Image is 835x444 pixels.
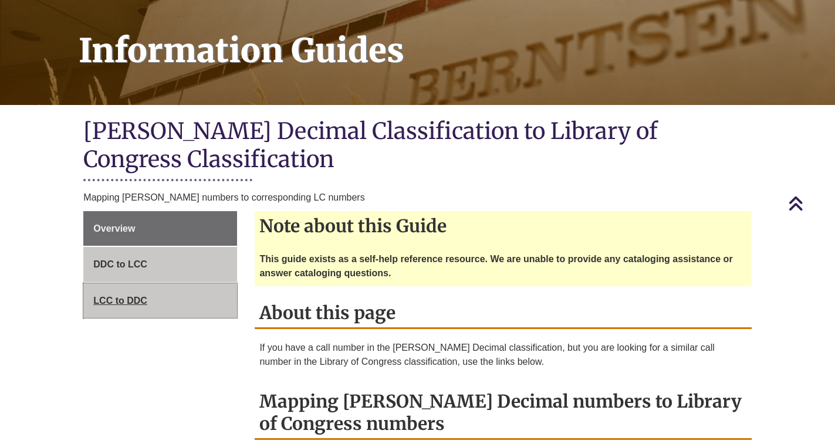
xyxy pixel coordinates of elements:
[83,192,364,202] span: Mapping [PERSON_NAME] numbers to corresponding LC numbers
[83,117,751,176] h1: [PERSON_NAME] Decimal Classification to Library of Congress Classification
[83,211,237,318] div: Guide Page Menu
[259,254,732,278] strong: This guide exists as a self-help reference resource. We are unable to provide any cataloging assi...
[259,341,746,369] p: If you have a call number in the [PERSON_NAME] Decimal classification, but you are looking for a ...
[255,387,751,440] h2: Mapping [PERSON_NAME] Decimal numbers to Library of Congress numbers
[93,259,147,269] span: DDC to LCC
[83,247,237,282] a: DDC to LCC
[93,223,135,233] span: Overview
[788,195,832,211] a: Back to Top
[255,298,751,329] h2: About this page
[83,211,237,246] a: Overview
[83,283,237,318] a: LCC to DDC
[93,296,147,306] span: LCC to DDC
[255,211,751,240] h2: Note about this Guide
